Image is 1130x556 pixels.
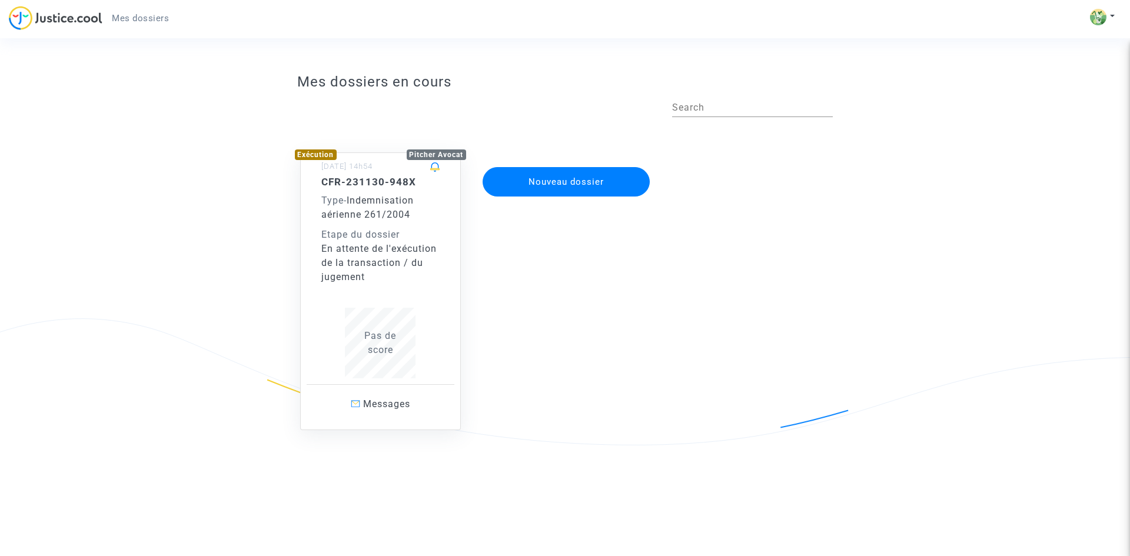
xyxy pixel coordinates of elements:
a: Mes dossiers [102,9,178,27]
div: Etape du dossier [321,228,440,242]
span: Mes dossiers [112,13,169,24]
span: - [321,195,347,206]
span: Messages [363,398,410,409]
a: Messages [307,384,455,424]
a: ExécutionPitcher Avocat[DATE] 14h54CFR-231130-948XType-Indemnisation aérienne 261/2004Etape du do... [288,129,473,430]
h3: Mes dossiers en cours [297,74,833,91]
div: En attente de l'exécution de la transaction / du jugement [321,242,440,284]
div: Exécution [295,149,337,160]
span: Indemnisation aérienne 261/2004 [321,195,414,220]
div: Pitcher Avocat [407,149,467,160]
img: ACg8ocIXotmNcYgSlIyou-LJXxtICGhCKb-yiDL8h7JM-4p-Lw=s96-c [1090,9,1106,25]
span: Type [321,195,344,206]
img: jc-logo.svg [9,6,102,30]
a: Nouveau dossier [481,159,651,171]
h5: CFR-231130-948X [321,176,440,188]
button: Nouveau dossier [483,167,650,197]
small: [DATE] 14h54 [321,162,373,171]
span: Pas de score [364,330,396,355]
